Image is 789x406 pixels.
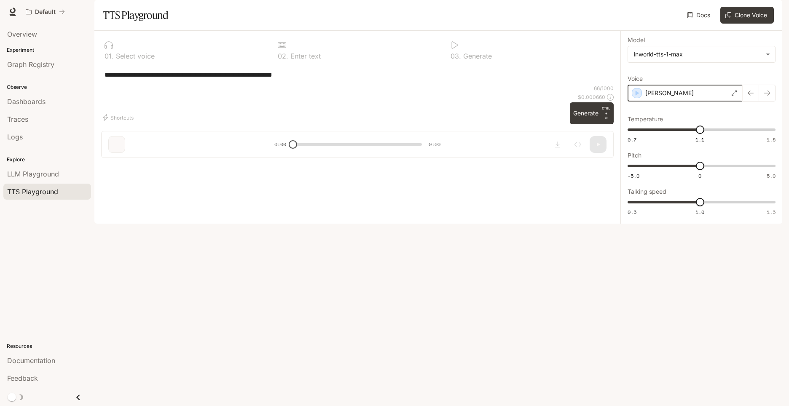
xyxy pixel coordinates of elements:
[451,53,461,59] p: 0 3 .
[685,7,714,24] a: Docs
[695,208,704,216] span: 1.0
[628,76,643,82] p: Voice
[570,102,614,124] button: GenerateCTRL +⏎
[695,136,704,143] span: 1.1
[602,106,610,116] p: CTRL +
[114,53,155,59] p: Select voice
[578,93,605,101] p: $ 0.000660
[288,53,321,59] p: Enter text
[35,8,56,16] p: Default
[767,136,776,143] span: 1.5
[720,7,774,24] button: Clone Voice
[461,53,492,59] p: Generate
[103,7,168,24] h1: TTS Playground
[22,3,69,20] button: All workspaces
[594,85,614,92] p: 66 / 1000
[645,89,694,97] p: [PERSON_NAME]
[634,50,762,59] div: inworld-tts-1-max
[767,208,776,216] span: 1.5
[628,208,636,216] span: 0.5
[698,172,701,179] span: 0
[101,111,137,124] button: Shortcuts
[767,172,776,179] span: 5.0
[602,106,610,121] p: ⏎
[628,172,639,179] span: -5.0
[628,116,663,122] p: Temperature
[628,46,775,62] div: inworld-tts-1-max
[278,53,288,59] p: 0 2 .
[628,136,636,143] span: 0.7
[105,53,114,59] p: 0 1 .
[628,152,641,158] p: Pitch
[628,37,645,43] p: Model
[628,189,666,195] p: Talking speed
